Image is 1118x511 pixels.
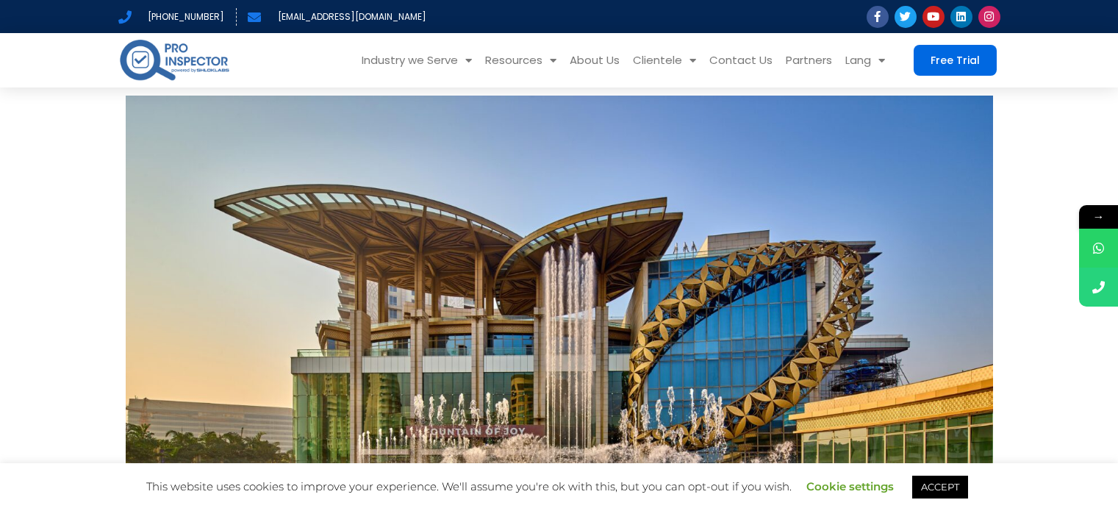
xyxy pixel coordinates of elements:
a: About Us [563,33,626,87]
a: Clientele [626,33,703,87]
img: Jio World Centre [126,96,993,463]
span: [PHONE_NUMBER] [144,8,224,26]
a: ACCEPT [912,476,968,499]
img: pro-inspector-logo [118,37,231,83]
a: Contact Us [703,33,779,87]
span: This website uses cookies to improve your experience. We'll assume you're ok with this, but you c... [146,479,972,493]
a: Lang [839,33,892,87]
a: Partners [779,33,839,87]
span: [EMAIL_ADDRESS][DOMAIN_NAME] [274,8,426,26]
nav: Menu [254,33,892,87]
span: Free Trial [931,55,980,65]
a: Resources [479,33,563,87]
a: Cookie settings [806,479,894,493]
a: [EMAIL_ADDRESS][DOMAIN_NAME] [248,8,426,26]
span: → [1079,205,1118,229]
a: Industry we Serve [355,33,479,87]
a: Free Trial [914,45,997,76]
